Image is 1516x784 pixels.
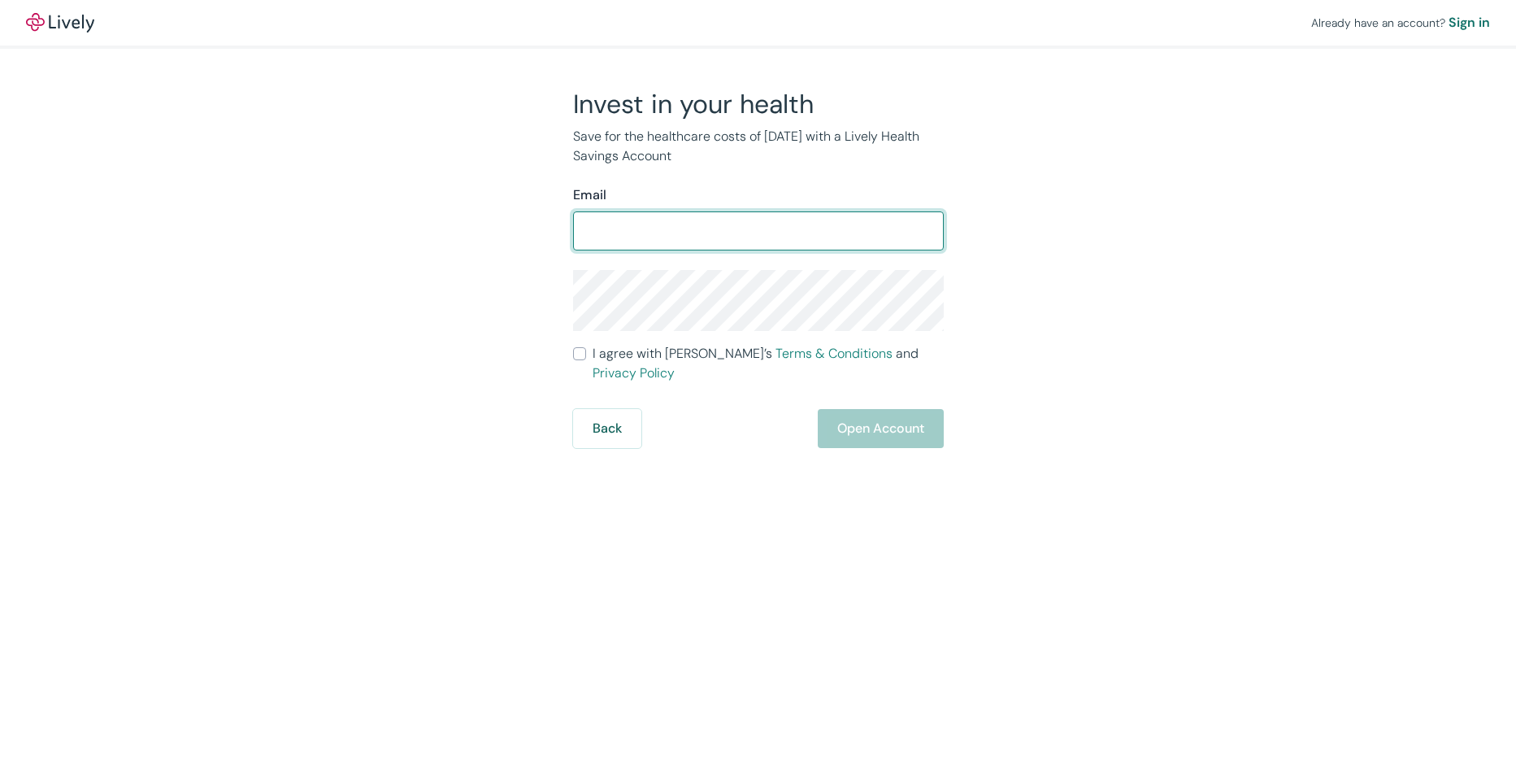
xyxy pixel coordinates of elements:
[573,127,944,166] p: Save for the healthcare costs of [DATE] with a Lively Health Savings Account
[593,364,675,381] a: Privacy Policy
[775,345,893,362] a: Terms & Conditions
[573,185,606,205] label: Email
[573,88,944,120] h2: Invest in your health
[593,344,944,383] span: I agree with [PERSON_NAME]’s and
[1449,13,1490,33] a: Sign in
[1311,13,1490,33] div: Already have an account?
[26,13,94,33] img: Lively
[573,409,641,448] button: Back
[26,13,94,33] a: LivelyLively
